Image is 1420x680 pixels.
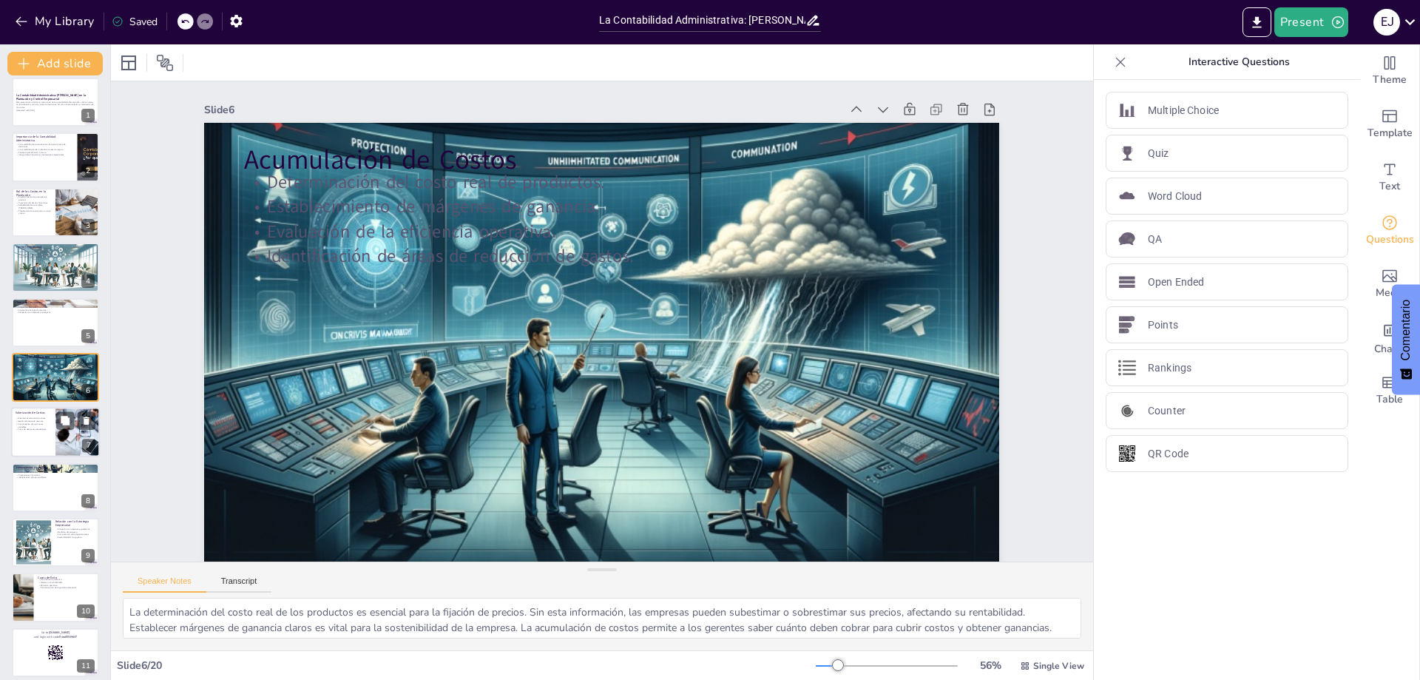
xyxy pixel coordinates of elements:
img: Rankings icon [1118,359,1136,377]
div: 3 [12,188,99,237]
p: Adaptabilidad ante cambios [PERSON_NAME]. [16,204,51,209]
div: 1 [12,78,99,127]
p: Entender el valor de los activos. [16,417,51,420]
img: Quiz icon [1118,144,1136,162]
div: 8 [81,494,95,508]
p: Decisiones informadas sobre inversiones. [16,303,95,306]
p: Cumplimiento de normativas contables. [16,423,51,428]
textarea: La determinación del costo real de los productos es esencial para la fijación de precios. Sin est... [123,598,1081,639]
p: Toma de Decisiones [16,300,95,304]
p: Sostenibilidad a largo plazo. [55,536,95,539]
button: My Library [11,10,101,33]
p: Evaluación de costos y beneficios. [16,306,95,309]
button: Speaker Notes [123,576,206,593]
p: Determinación del costo real de productos. [16,358,95,361]
p: Prevención de desvíos financieros. [16,201,51,204]
strong: La Contabilidad Administrativa: [PERSON_NAME] en la Planeación y Control Empresarial [16,93,86,101]
p: Multiple Choice [1148,103,1219,118]
p: Análisis de costo-volumen-utilidad. [16,471,95,474]
img: QA icon [1118,230,1136,248]
div: 7 [11,408,100,458]
button: Export to PowerPoint [1242,7,1271,37]
button: Add slide [7,52,103,75]
div: Add text boxes [1360,151,1419,204]
p: Gestión eficiente de recursos. [16,420,51,423]
img: QR Code icon [1118,445,1136,462]
div: Slide 6 [204,103,839,117]
button: Duplicate Slide [56,412,74,430]
p: Mejora en la rentabilidad. [38,581,95,584]
div: 10 [77,605,95,618]
div: 5 [12,298,99,347]
div: 3 [81,219,95,232]
div: E J [1373,9,1400,36]
p: Asignación eficiente de recursos. [16,309,95,312]
img: Multiple Choice icon [1118,101,1136,119]
p: Determinación del costo real de productos. [244,169,960,194]
p: Monitoreo constante de operaciones. [16,248,95,251]
p: Ajuste de estrategias en tiempo real. [16,251,95,254]
div: Add ready made slides [1360,98,1419,151]
p: Proyecciones financieras. [16,474,95,477]
p: Identificación de áreas de reducción de gastos. [16,366,95,369]
div: 9 [81,549,95,562]
div: Add charts and graphs [1360,311,1419,364]
p: Points [1148,317,1178,333]
button: Delete Slide [78,412,95,430]
div: 4 [81,275,95,288]
span: Questions [1366,232,1414,248]
p: Establecimiento de presupuestos precisos. [16,196,51,201]
div: Add images, graphics, shapes or video [1360,257,1419,311]
p: Eficiencia operativa. [38,584,95,587]
p: La contabilidad administrativa es vital para la toma de decisiones. [16,143,73,148]
span: Media [1376,285,1404,301]
span: Single View [1033,660,1084,672]
p: Alineación con objetivos estratégicos. [16,311,95,314]
span: Table [1376,391,1403,408]
div: 10 [12,573,99,622]
p: Integra datos financieros y estrategias empresariales. [16,153,73,156]
img: Open Ended icon [1118,273,1136,291]
div: 7 [82,440,95,453]
div: Saved [112,15,158,29]
div: Layout [117,51,141,75]
p: Acumulación de Costos [244,141,960,178]
button: E J [1373,7,1400,37]
p: Importancia de la Contabilidad Administrativa [16,134,73,142]
p: Control Empresarial [16,245,95,249]
div: 9 [12,518,99,567]
p: Facilita la planificación a futuro. [16,151,73,154]
p: Identificación de oportunidades. [16,477,95,479]
p: Análisis de brechas. [16,468,95,471]
p: Relación con la Estrategia Empresarial [55,519,95,528]
span: Theme [1373,72,1407,88]
p: Este presentación aborda la importancia de la contabilidad administrativa y de los costos en la p... [16,101,95,109]
p: Herramientas de Análisis [16,465,95,469]
span: Charts [1374,341,1405,357]
p: Toma de decisiones estratégicas. [16,428,51,431]
p: Go to [16,630,95,635]
div: Slide 6 / 20 [117,659,816,673]
p: Clasificación de costos para un mejor control. [16,209,51,215]
div: Get real-time input from your audience [1360,204,1419,257]
p: Transformación de la gestión empresarial. [38,586,95,589]
p: Generated with [URL] [16,109,95,112]
div: 8 [12,463,99,512]
p: Comunicación entre departamentos. [55,533,95,536]
p: Seguimiento de indicadores financieros. [16,256,95,259]
div: 5 [81,329,95,343]
p: Word Cloud [1148,189,1202,204]
p: Evaluación de la eficiencia operativa. [16,363,95,366]
p: QR Code [1148,446,1189,462]
p: Open Ended [1148,275,1204,290]
button: Comentarios - Mostrar encuesta [1392,285,1420,395]
img: Word Cloud icon [1118,187,1136,205]
div: 56 % [973,659,1008,673]
div: 11 [77,659,95,673]
div: 6 [81,384,95,397]
p: Rankings [1148,360,1191,376]
img: Points icon [1118,316,1136,334]
p: QA [1148,232,1162,247]
p: Alineación con objetivos estratégicos. [55,528,95,531]
font: Comentario [1399,300,1412,361]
